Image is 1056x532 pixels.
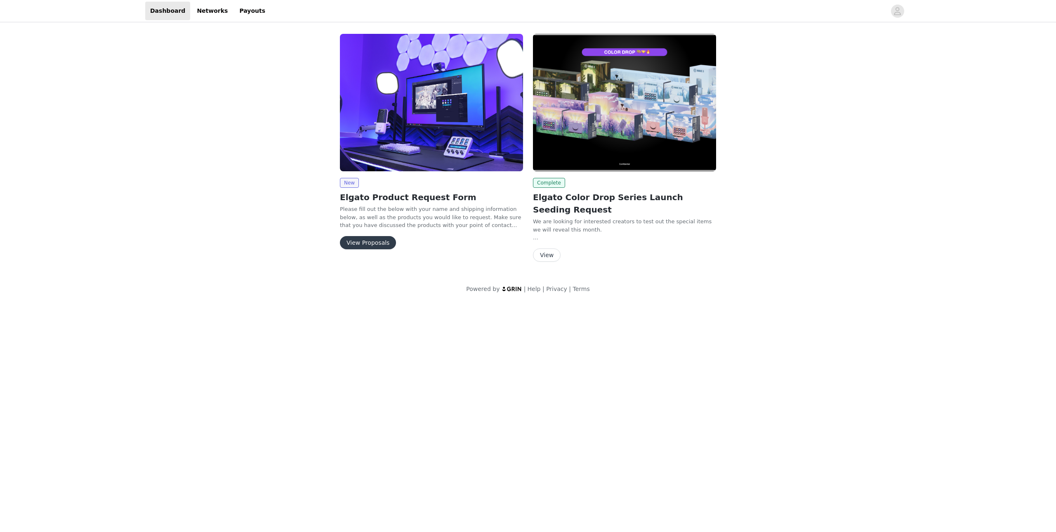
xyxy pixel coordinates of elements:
[533,34,716,171] img: Elgato
[502,286,522,291] img: logo
[546,286,567,292] a: Privacy
[340,236,396,249] button: View Proposals
[340,34,523,171] img: Elgato
[533,252,561,258] a: View
[569,286,571,292] span: |
[573,286,589,292] a: Terms
[340,205,523,229] p: Please fill out the below with your name and shipping information below, as well as the products ...
[524,286,526,292] span: |
[533,218,716,234] div: We are looking for interested creators to test out the special items we will reveal this month.
[533,178,565,188] span: Complete
[340,191,523,203] h2: Elgato Product Request Form
[340,178,359,188] span: New
[528,286,541,292] a: Help
[533,191,716,216] h2: Elgato Color Drop Series Launch Seeding Request
[340,240,396,246] a: View Proposals
[466,286,500,292] span: Powered by
[234,2,270,20] a: Payouts
[533,248,561,262] button: View
[145,2,190,20] a: Dashboard
[893,5,901,18] div: avatar
[542,286,544,292] span: |
[192,2,233,20] a: Networks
